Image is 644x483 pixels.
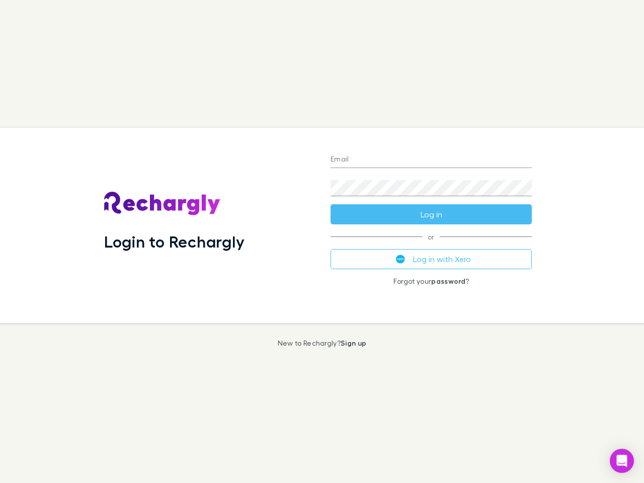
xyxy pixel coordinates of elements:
div: Open Intercom Messenger [610,449,634,473]
a: Sign up [341,339,366,347]
img: Xero's logo [396,255,405,264]
p: Forgot your ? [331,277,532,285]
h1: Login to Rechargly [104,232,245,251]
button: Log in with Xero [331,249,532,269]
button: Log in [331,204,532,224]
p: New to Rechargly? [278,339,367,347]
img: Rechargly's Logo [104,192,221,216]
a: password [431,277,465,285]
